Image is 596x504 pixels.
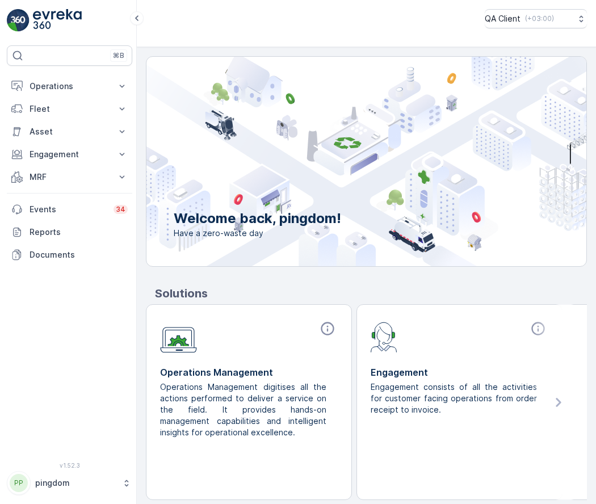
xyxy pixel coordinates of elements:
p: Fleet [30,103,110,115]
p: MRF [30,171,110,183]
p: Operations Management digitises all the actions performed to deliver a service on the field. It p... [160,381,329,438]
p: ⌘B [113,51,124,60]
p: 34 [116,205,125,214]
p: Welcome back, pingdom! [174,209,341,228]
button: Fleet [7,98,132,120]
button: Engagement [7,143,132,166]
p: Reports [30,226,128,238]
button: Asset [7,120,132,143]
p: QA Client [485,13,521,24]
button: PPpingdom [7,471,132,495]
a: Reports [7,221,132,243]
p: pingdom [35,477,116,489]
button: QA Client(+03:00) [485,9,587,28]
p: Engagement [30,149,110,160]
p: Asset [30,126,110,137]
p: Engagement [371,366,548,379]
a: Events34 [7,198,132,221]
img: module-icon [160,321,197,353]
span: Have a zero-waste day [174,228,341,239]
img: module-icon [371,321,397,352]
img: logo_light-DOdMpM7g.png [33,9,82,32]
p: ( +03:00 ) [525,14,554,23]
button: Operations [7,75,132,98]
span: v 1.52.3 [7,462,132,469]
p: Events [30,204,107,215]
a: Documents [7,243,132,266]
img: logo [7,9,30,32]
p: Solutions [155,285,587,302]
div: PP [10,474,28,492]
p: Operations [30,81,110,92]
p: Documents [30,249,128,261]
p: Engagement consists of all the activities for customer facing operations from order receipt to in... [371,381,539,415]
button: MRF [7,166,132,188]
p: Operations Management [160,366,338,379]
img: city illustration [95,57,586,266]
